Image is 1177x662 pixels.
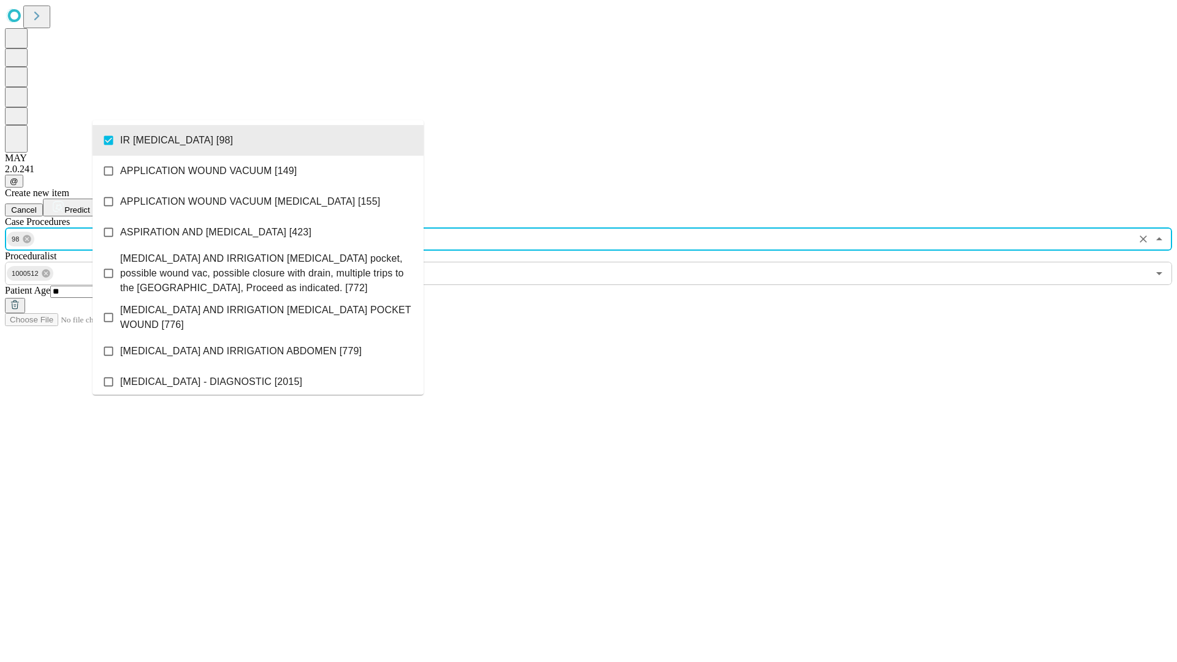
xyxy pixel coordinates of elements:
[7,266,53,281] div: 1000512
[120,303,414,332] span: [MEDICAL_DATA] AND IRRIGATION [MEDICAL_DATA] POCKET WOUND [776]
[5,175,23,188] button: @
[64,205,90,215] span: Predict
[1135,230,1152,248] button: Clear
[1151,230,1168,248] button: Close
[120,225,311,240] span: ASPIRATION AND [MEDICAL_DATA] [423]
[120,344,362,359] span: [MEDICAL_DATA] AND IRRIGATION ABDOMEN [779]
[120,375,302,389] span: [MEDICAL_DATA] - DIAGNOSTIC [2015]
[120,194,380,209] span: APPLICATION WOUND VACUUM [MEDICAL_DATA] [155]
[7,267,44,281] span: 1000512
[120,133,233,148] span: IR [MEDICAL_DATA] [98]
[5,285,50,295] span: Patient Age
[43,199,99,216] button: Predict
[5,164,1172,175] div: 2.0.241
[11,205,37,215] span: Cancel
[1151,265,1168,282] button: Open
[5,251,56,261] span: Proceduralist
[10,177,18,186] span: @
[5,188,69,198] span: Create new item
[5,204,43,216] button: Cancel
[5,153,1172,164] div: MAY
[120,164,297,178] span: APPLICATION WOUND VACUUM [149]
[120,251,414,295] span: [MEDICAL_DATA] AND IRRIGATION [MEDICAL_DATA] pocket, possible wound vac, possible closure with dr...
[7,232,34,246] div: 98
[7,232,25,246] span: 98
[5,216,70,227] span: Scheduled Procedure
